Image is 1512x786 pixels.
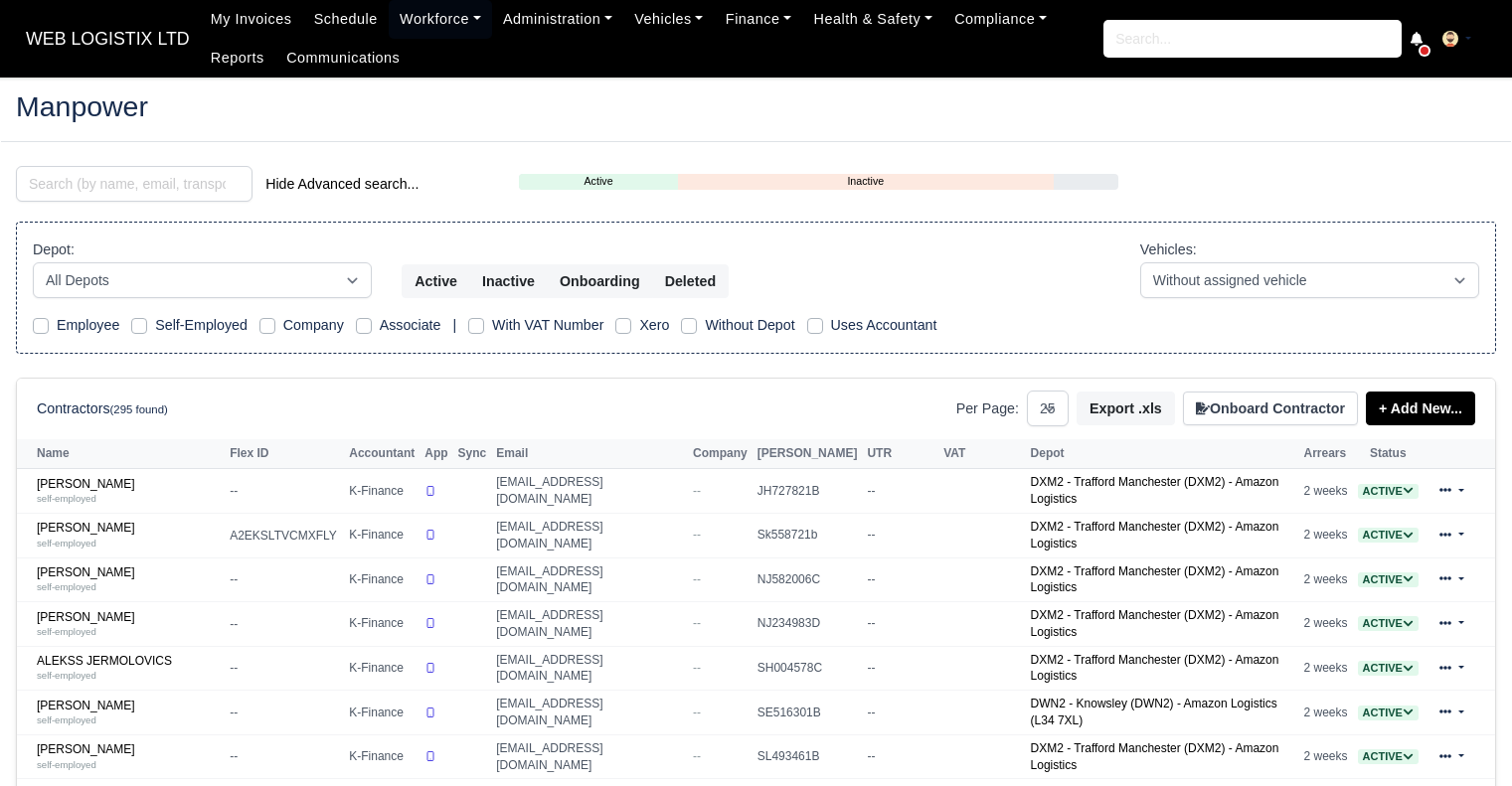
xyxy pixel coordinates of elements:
td: -- [862,646,938,691]
a: Active [519,173,677,190]
td: [EMAIL_ADDRESS][DOMAIN_NAME] [491,469,688,514]
label: Uses Accountant [831,314,937,337]
span: Active [1358,616,1419,631]
small: self-employed [37,538,96,549]
button: Onboard Contractor [1183,392,1358,425]
th: UTR [862,439,938,469]
small: self-employed [37,670,96,681]
td: 2 weeks [1299,602,1353,647]
td: -- [862,469,938,514]
td: [EMAIL_ADDRESS][DOMAIN_NAME] [491,602,688,647]
small: (295 found) [110,403,168,415]
th: Email [491,439,688,469]
label: Without Depot [705,314,794,337]
label: Vehicles: [1140,238,1197,261]
td: -- [225,602,344,647]
td: [EMAIL_ADDRESS][DOMAIN_NAME] [491,734,688,779]
th: Company [688,439,753,469]
td: -- [862,602,938,647]
th: Name [17,439,225,469]
td: -- [225,557,344,602]
a: WEB LOGISTIX LTD [16,20,200,59]
span: -- [693,484,701,498]
td: SH004578C [753,646,863,691]
a: [PERSON_NAME] self-employed [37,742,220,771]
button: Hide Advanced search... [252,167,431,201]
td: -- [225,691,344,735]
td: K-Finance [344,557,420,602]
span: -- [693,616,701,630]
th: Depot [1026,439,1299,469]
a: Active [1358,749,1419,763]
td: [EMAIL_ADDRESS][DOMAIN_NAME] [491,513,688,557]
th: Status [1353,439,1424,469]
td: [EMAIL_ADDRESS][DOMAIN_NAME] [491,691,688,735]
span: | [452,317,456,333]
th: [PERSON_NAME] [753,439,863,469]
span: Active [1358,528,1419,543]
a: DWN2 - Knowsley (DWN2) - Amazon Logistics (L34 7XL) [1031,697,1277,727]
button: Inactive [469,264,548,298]
span: -- [693,706,701,719]
td: K-Finance [344,734,420,779]
a: Inactive [678,173,1054,190]
div: Manpower [1,77,1511,141]
span: -- [693,528,701,542]
td: NJ582006C [753,557,863,602]
td: -- [225,469,344,514]
h2: Manpower [16,92,1496,120]
small: self-employed [37,759,96,770]
td: -- [225,646,344,691]
label: With VAT Number [492,314,603,337]
label: Self-Employed [155,314,248,337]
a: DXM2 - Trafford Manchester (DXM2) - Amazon Logistics [1031,520,1279,550]
a: Active [1358,484,1419,498]
a: DXM2 - Trafford Manchester (DXM2) - Amazon Logistics [1031,741,1279,772]
input: Search (by name, email, transporter id) ... [16,166,252,202]
a: Active [1358,706,1419,719]
button: Export .xls [1077,392,1175,425]
div: + Add New... [1358,392,1475,425]
td: -- [862,513,938,557]
button: Onboarding [547,264,653,298]
th: VAT [938,439,1025,469]
a: DXM2 - Trafford Manchester (DXM2) - Amazon Logistics [1031,653,1279,684]
a: ALEKSS JERMOLOVICS self-employed [37,654,220,683]
th: App [420,439,452,469]
label: Employee [57,314,119,337]
span: Active [1358,661,1419,676]
span: Active [1358,749,1419,764]
span: -- [693,749,701,763]
label: Per Page: [956,397,1019,420]
td: K-Finance [344,469,420,514]
td: -- [225,734,344,779]
a: [PERSON_NAME] self-employed [37,610,220,639]
a: [PERSON_NAME] self-employed [37,699,220,727]
th: Flex ID [225,439,344,469]
td: 2 weeks [1299,513,1353,557]
a: Active [1358,661,1419,675]
small: self-employed [37,626,96,637]
label: Xero [639,314,669,337]
td: 2 weeks [1299,734,1353,779]
span: Active [1358,572,1419,587]
a: Communications [275,39,412,78]
td: JH727821B [753,469,863,514]
td: 2 weeks [1299,469,1353,514]
td: SE516301B [753,691,863,735]
td: 2 weeks [1299,557,1353,602]
a: + Add New... [1366,392,1475,425]
td: 2 weeks [1299,646,1353,691]
small: self-employed [37,581,96,592]
small: self-employed [37,493,96,504]
td: -- [862,734,938,779]
td: K-Finance [344,691,420,735]
h6: Contractors [37,400,168,417]
span: -- [693,661,701,675]
a: [PERSON_NAME] self-employed [37,521,220,550]
td: A2EKSLTVCMXFLY [225,513,344,557]
a: DXM2 - Trafford Manchester (DXM2) - Amazon Logistics [1031,564,1279,595]
td: K-Finance [344,602,420,647]
span: -- [693,572,701,586]
span: WEB LOGISTIX LTD [16,19,200,59]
